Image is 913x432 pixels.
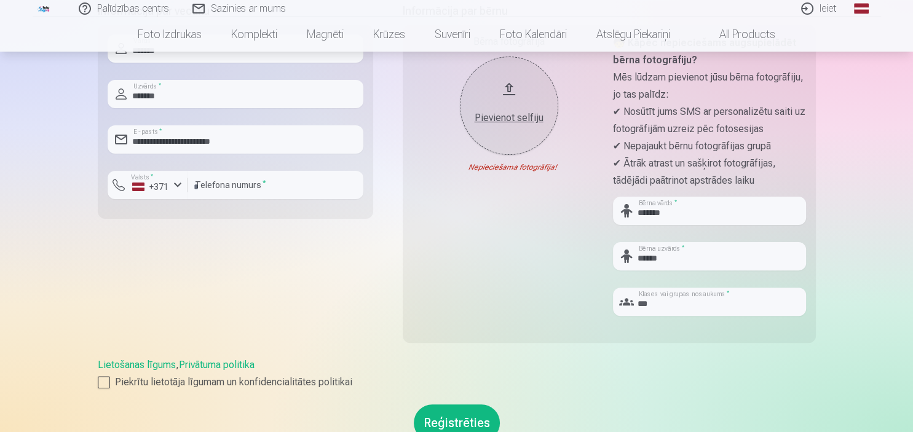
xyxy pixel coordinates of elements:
button: Valsts*+371 [108,171,188,199]
p: ✔ Nepajaukt bērnu fotogrāfijas grupā [613,138,806,155]
label: Piekrītu lietotāja līgumam un konfidencialitātes politikai [98,375,816,390]
p: ✔ Ātrāk atrast un sašķirot fotogrāfijas, tādējādi paātrinot apstrādes laiku [613,155,806,189]
div: Pievienot selfiju [472,111,546,125]
div: Nepieciešama fotogrāfija! [413,162,606,172]
a: Komplekti [216,17,292,52]
a: Privātuma politika [179,359,255,371]
p: ✔ Nosūtīt jums SMS ar personalizētu saiti uz fotogrāfijām uzreiz pēc fotosesijas [613,103,806,138]
img: /fa1 [38,5,51,12]
a: All products [685,17,790,52]
a: Foto izdrukas [123,17,216,52]
a: Magnēti [292,17,358,52]
div: , [98,358,816,390]
div: +371 [132,181,169,193]
label: Valsts [127,173,157,182]
a: Suvenīri [420,17,485,52]
p: Mēs lūdzam pievienot jūsu bērna fotogrāfiju, jo tas palīdz: [613,69,806,103]
a: Krūzes [358,17,420,52]
button: Pievienot selfiju [460,57,558,155]
a: Lietošanas līgums [98,359,176,371]
a: Atslēgu piekariņi [582,17,685,52]
a: Foto kalendāri [485,17,582,52]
